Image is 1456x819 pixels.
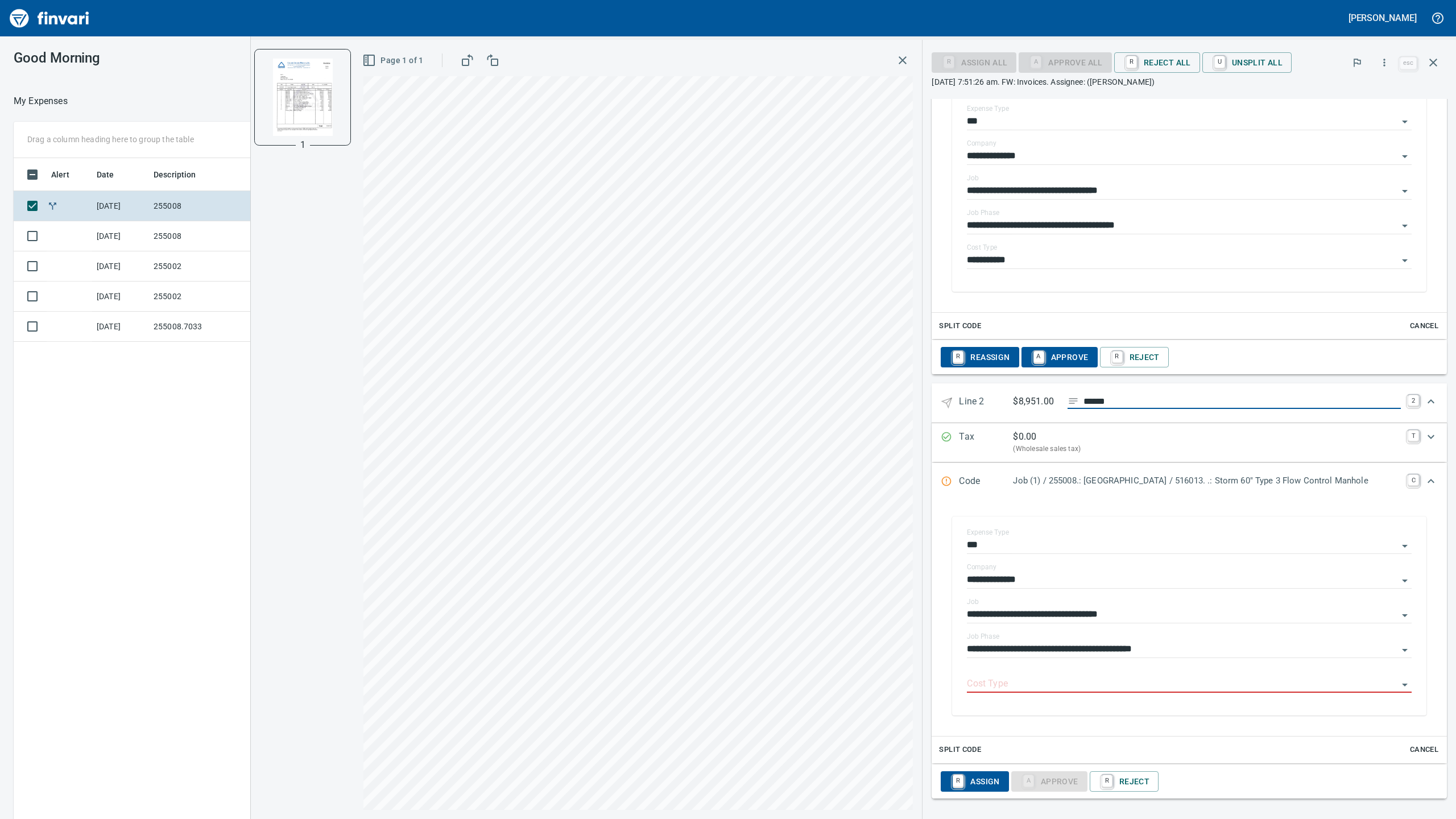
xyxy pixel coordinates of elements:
div: Cost Type required [1019,57,1111,67]
a: esc [1400,57,1417,69]
a: U [1214,56,1225,68]
p: (Wholesale sales tax) [1013,444,1401,455]
td: [DATE] [92,282,149,312]
span: Alert [51,168,69,181]
button: RReassign [941,347,1019,367]
button: Cancel [1406,317,1442,335]
button: Page 1 of 1 [360,50,428,71]
span: Approve [1031,348,1089,367]
span: Description [154,168,196,181]
label: Company [967,564,996,571]
button: Split Code [936,317,984,335]
label: Cost Type [967,244,998,251]
span: Split Code [939,320,981,333]
img: Finvari [7,5,92,32]
td: [DATE] [92,221,149,251]
button: More [1372,50,1397,75]
label: Job Phase [967,634,999,640]
td: [DATE] [92,312,149,342]
button: Open [1397,677,1413,693]
span: Alert [51,168,84,181]
p: Tax [959,430,1013,455]
button: Open [1397,642,1413,658]
a: 2 [1408,395,1419,406]
a: R [1102,775,1112,787]
button: Open [1397,148,1413,164]
td: [DATE] [92,191,149,221]
span: Reject All [1123,53,1191,72]
h5: [PERSON_NAME] [1349,12,1417,24]
button: RReject [1100,347,1169,367]
button: Open [1397,607,1413,623]
span: Description [154,168,211,181]
p: Line 2 [959,395,1013,411]
button: UUnsplit All [1202,52,1292,73]
h3: Good Morning [14,50,377,66]
span: Reject [1099,772,1149,791]
a: R [1126,56,1137,68]
span: Reject [1109,348,1160,367]
button: Open [1397,573,1413,589]
span: Assign [950,772,999,791]
button: Open [1397,114,1413,130]
p: My Expenses [14,94,68,108]
p: Code [959,474,1013,489]
td: 255008 [149,191,251,221]
div: Expand [932,500,1447,763]
a: R [953,351,963,363]
span: Close invoice [1397,49,1447,76]
a: R [953,775,963,787]
label: Job Phase [967,209,999,216]
td: 255002 [149,282,251,312]
label: Expense Type [967,105,1009,112]
span: Cancel [1409,320,1440,333]
button: [PERSON_NAME] [1346,9,1420,27]
button: RAssign [941,771,1008,792]
p: 1 [300,138,305,152]
span: Date [97,168,129,181]
nav: breadcrumb [14,94,68,108]
button: Open [1397,538,1413,554]
a: A [1033,351,1044,363]
p: $8,951.00 [1013,395,1058,409]
label: Expense Type [967,530,1009,536]
button: Open [1397,183,1413,199]
p: [DATE] 7:51:26 am. FW: Invoices. Assignee: ([PERSON_NAME]) [932,76,1447,88]
div: Expand [932,463,1447,500]
button: AApprove [1021,347,1098,367]
label: Job [967,599,979,606]
td: [DATE] [92,251,149,282]
span: Unsplit All [1211,53,1283,72]
span: Page 1 of 1 [365,53,423,68]
div: Assign All [932,57,1016,67]
td: 255008 [149,221,251,251]
td: 255002 [149,251,251,282]
button: Split Code [936,741,984,759]
td: 255008.7033 [149,312,251,342]
span: Reassign [950,348,1010,367]
span: Date [97,168,114,181]
a: R [1112,351,1123,363]
p: Job (1) / 255008.: [GEOGRAPHIC_DATA] / 516013. .: Storm 60" Type 3 Flow Control Manhole [1013,474,1401,487]
label: Job [967,175,979,181]
button: RReject [1090,771,1159,792]
p: Drag a column heading here to group the table [27,134,194,145]
label: Company [967,140,996,147]
a: C [1408,474,1419,486]
button: RReject All [1114,52,1200,73]
div: Expand [932,383,1447,423]
a: T [1408,430,1419,441]
div: Expand [932,423,1447,462]
button: Cancel [1406,741,1442,759]
span: Cancel [1409,743,1440,756]
div: Expand [932,764,1447,799]
button: Open [1397,218,1413,234]
img: Page 1 [264,59,341,136]
span: Split transaction [47,202,59,209]
p: $ 0.00 [1013,430,1036,444]
div: Expand [932,340,1447,374]
button: Open [1397,253,1413,268]
div: Expand [932,77,1447,340]
button: Flag [1345,50,1370,75]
